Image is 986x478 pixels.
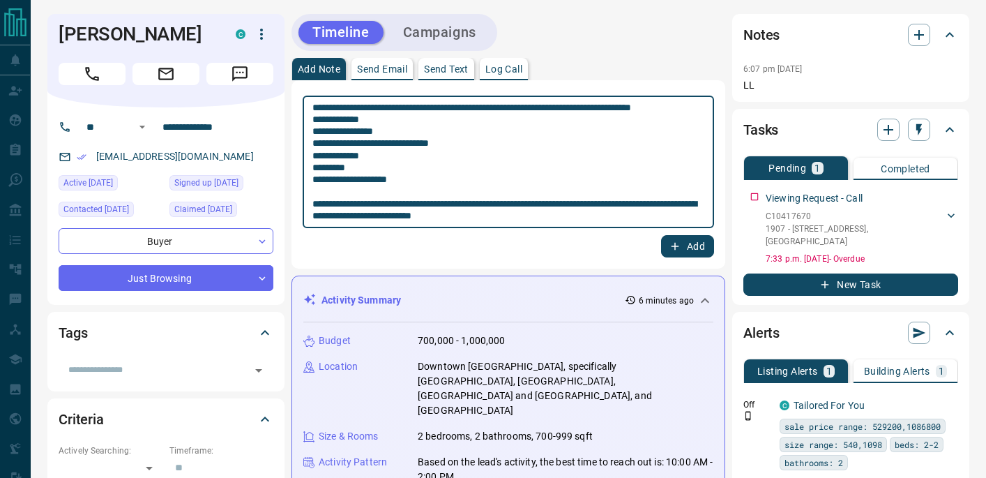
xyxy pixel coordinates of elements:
span: Email [132,63,199,85]
p: 6:07 pm [DATE] [743,64,803,74]
span: Contacted [DATE] [63,202,129,216]
span: Call [59,63,126,85]
p: Budget [319,334,351,348]
h1: [PERSON_NAME] [59,23,215,45]
span: Message [206,63,273,85]
div: Sun Jun 22 2025 [59,175,162,195]
p: 1 [814,163,820,173]
div: Alerts [743,316,958,350]
div: Tasks [743,113,958,147]
div: Just Browsing [59,265,273,291]
p: Pending [768,163,806,173]
button: Timeline [298,21,384,44]
p: 700,000 - 1,000,000 [418,334,506,348]
p: 7:33 p.m. [DATE] - Overdue [766,253,958,265]
div: Buyer [59,228,273,254]
p: Activity Summary [321,293,401,308]
p: Listing Alerts [757,366,818,376]
div: Activity Summary6 minutes ago [303,287,713,313]
div: Notes [743,18,958,52]
span: bathrooms: 2 [784,456,843,470]
h2: Tasks [743,119,778,141]
p: 2 bedrooms, 2 bathrooms, 700-999 sqft [418,429,593,444]
p: Viewing Request - Call [766,191,863,206]
p: C10417670 [766,210,944,223]
p: Timeframe: [169,445,273,457]
span: beds: 2-2 [895,438,939,451]
h2: Criteria [59,408,104,431]
span: size range: 540,1098 [784,438,882,451]
div: Mon Nov 11 2024 [59,202,162,221]
h2: Notes [743,24,780,46]
button: Open [134,119,151,135]
div: Mon Nov 11 2024 [169,175,273,195]
p: Send Text [424,64,469,74]
p: 6 minutes ago [639,294,694,307]
button: New Task [743,274,958,296]
div: Mon Nov 11 2024 [169,202,273,221]
p: Location [319,359,358,374]
p: Building Alerts [864,366,930,376]
p: Off [743,398,771,411]
div: Tags [59,316,273,350]
div: condos.ca [236,29,245,39]
p: 1907 - [STREET_ADDRESS] , [GEOGRAPHIC_DATA] [766,223,944,248]
span: sale price range: 529200,1086800 [784,419,941,433]
p: Activity Pattern [319,455,387,470]
div: Criteria [59,403,273,436]
button: Open [249,361,268,380]
div: C104176701907 - [STREET_ADDRESS],[GEOGRAPHIC_DATA] [766,207,958,251]
a: [EMAIL_ADDRESS][DOMAIN_NAME] [96,151,254,162]
p: LL [743,78,958,93]
p: 1 [826,366,832,376]
svg: Push Notification Only [743,411,753,421]
p: 1 [939,366,944,376]
p: Size & Rooms [319,429,379,444]
p: Completed [881,164,930,174]
span: Active [DATE] [63,176,113,190]
svg: Email Verified [77,152,86,162]
p: Add Note [298,64,340,74]
span: Signed up [DATE] [174,176,238,190]
button: Add [661,235,714,257]
p: Send Email [357,64,407,74]
p: Downtown [GEOGRAPHIC_DATA], specifically [GEOGRAPHIC_DATA], [GEOGRAPHIC_DATA], [GEOGRAPHIC_DATA] ... [418,359,713,418]
p: Log Call [485,64,522,74]
p: Actively Searching: [59,445,162,457]
span: Claimed [DATE] [174,202,232,216]
h2: Alerts [743,322,780,344]
a: Tailored For You [794,400,865,411]
h2: Tags [59,322,87,344]
div: condos.ca [780,401,789,410]
button: Campaigns [389,21,490,44]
